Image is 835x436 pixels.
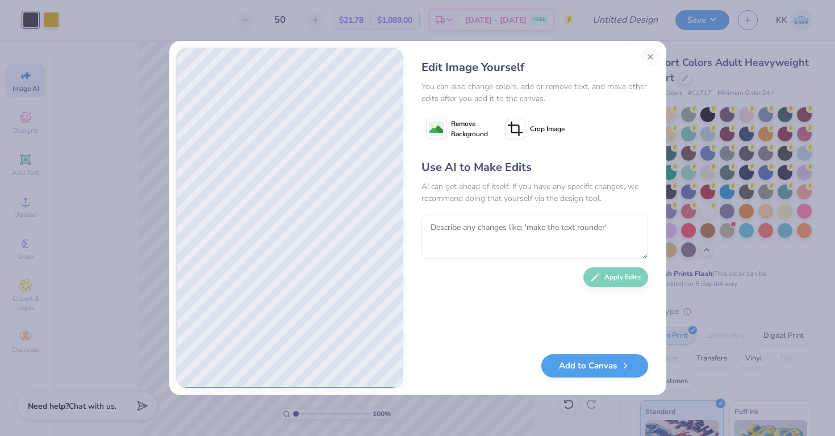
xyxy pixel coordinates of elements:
span: Crop Image [530,124,565,134]
button: Remove Background [421,115,492,143]
div: Use AI to Make Edits [421,159,648,176]
div: Edit Image Yourself [421,59,648,76]
button: Crop Image [500,115,571,143]
div: You can also change colors, add or remove text, and make other edits after you add it to the canvas. [421,81,648,104]
span: Remove Background [451,119,488,139]
button: Close [641,48,659,66]
button: Add to Canvas [541,354,648,378]
div: AI can get ahead of itself. If you have any specific changes, we recommend doing that yourself vi... [421,181,648,204]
